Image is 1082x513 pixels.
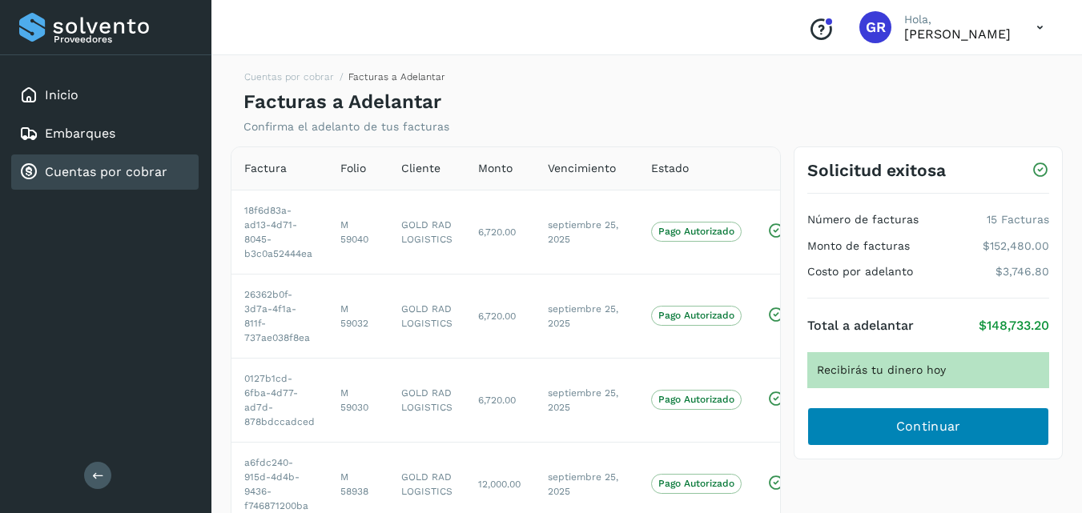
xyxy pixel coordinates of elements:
[807,407,1049,446] button: Continuar
[807,213,919,226] h4: Número de facturas
[904,13,1011,26] p: Hola,
[807,239,910,253] h4: Monto de facturas
[904,26,1011,42] p: GILBERTO RODRIGUEZ ARANDA
[243,120,449,134] p: Confirma el adelanto de tus facturas
[244,71,334,82] a: Cuentas por cobrar
[983,239,1049,253] p: $152,480.00
[328,190,388,274] td: M 59040
[651,160,689,177] span: Estado
[987,213,1049,226] p: 15 Facturas
[328,358,388,442] td: M 59030
[548,387,618,413] span: septiembre 25, 2025
[243,70,445,90] nav: breadcrumb
[388,190,465,274] td: GOLD RAD LOGISTICS
[388,358,465,442] td: GOLD RAD LOGISTICS
[548,160,616,177] span: Vencimiento
[478,226,516,238] span: 6,720.00
[478,160,513,177] span: Monto
[478,395,516,406] span: 6,720.00
[548,303,618,329] span: septiembre 25, 2025
[401,160,440,177] span: Cliente
[54,34,192,45] p: Proveedores
[658,394,734,405] p: Pago Autorizado
[11,154,199,190] div: Cuentas por cobrar
[896,418,961,435] span: Continuar
[478,479,521,490] span: 12,000.00
[45,87,78,102] a: Inicio
[11,116,199,151] div: Embarques
[548,219,618,245] span: septiembre 25, 2025
[979,318,1049,333] p: $148,733.20
[807,160,946,180] h3: Solicitud exitosa
[45,126,115,141] a: Embarques
[548,471,618,497] span: septiembre 25, 2025
[244,160,287,177] span: Factura
[658,310,734,321] p: Pago Autorizado
[996,265,1049,279] p: $3,746.80
[11,78,199,113] div: Inicio
[243,90,441,114] h4: Facturas a Adelantar
[478,311,516,322] span: 6,720.00
[231,358,328,442] td: 0127b1cd-6fba-4d77-ad7d-878bdccadced
[231,274,328,358] td: 26362b0f-3d7a-4f1a-811f-737ae038f8ea
[45,164,167,179] a: Cuentas por cobrar
[348,71,445,82] span: Facturas a Adelantar
[807,265,913,279] h4: Costo por adelanto
[388,274,465,358] td: GOLD RAD LOGISTICS
[807,352,1049,388] div: Recibirás tu dinero hoy
[340,160,366,177] span: Folio
[328,274,388,358] td: M 59032
[658,226,734,237] p: Pago Autorizado
[231,190,328,274] td: 18f6d83a-ad13-4d71-8045-b3c0a52444ea
[807,318,914,333] h4: Total a adelantar
[658,478,734,489] p: Pago Autorizado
